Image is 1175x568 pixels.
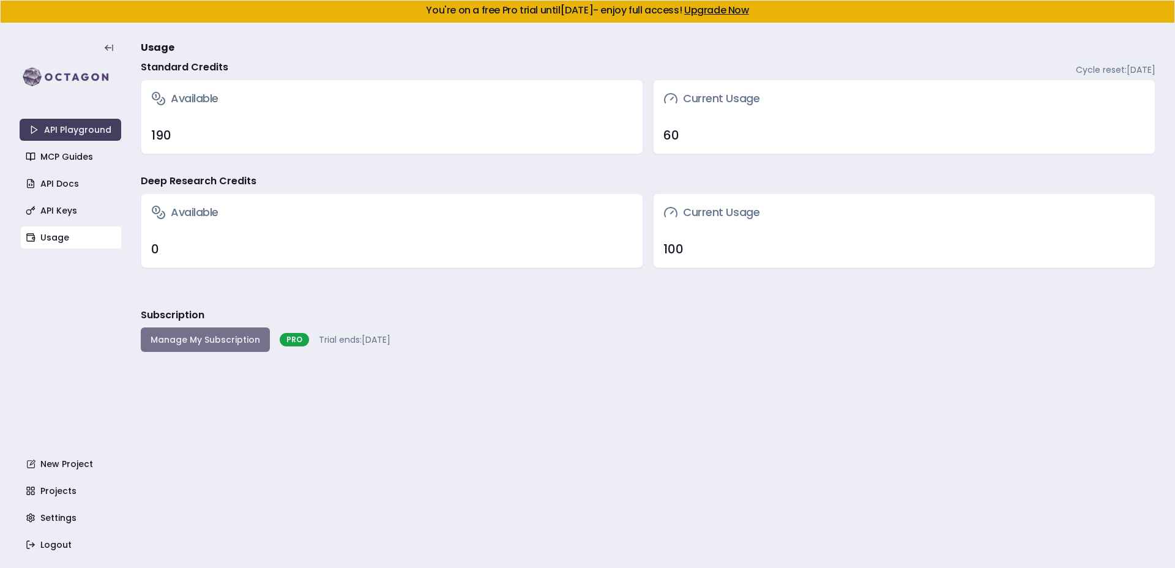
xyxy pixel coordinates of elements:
[21,453,122,475] a: New Project
[141,308,204,323] h3: Subscription
[141,174,256,189] h4: Deep Research Credits
[151,90,218,107] h3: Available
[663,241,1145,258] div: 100
[319,334,390,346] span: Trial ends: [DATE]
[141,60,228,75] h4: Standard Credits
[21,173,122,195] a: API Docs
[21,534,122,556] a: Logout
[10,6,1165,15] h5: You're on a free Pro trial until [DATE] - enjoy full access!
[663,127,1145,144] div: 60
[663,90,759,107] h3: Current Usage
[20,65,121,89] img: logo-rect-yK7x_WSZ.svg
[21,146,122,168] a: MCP Guides
[684,3,749,17] a: Upgrade Now
[1076,64,1155,76] span: Cycle reset: [DATE]
[141,327,270,352] button: Manage My Subscription
[151,241,633,258] div: 0
[21,200,122,222] a: API Keys
[20,119,121,141] a: API Playground
[21,480,122,502] a: Projects
[151,127,633,144] div: 190
[280,333,309,346] div: PRO
[21,226,122,248] a: Usage
[141,40,174,55] span: Usage
[21,507,122,529] a: Settings
[151,204,218,221] h3: Available
[663,204,759,221] h3: Current Usage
